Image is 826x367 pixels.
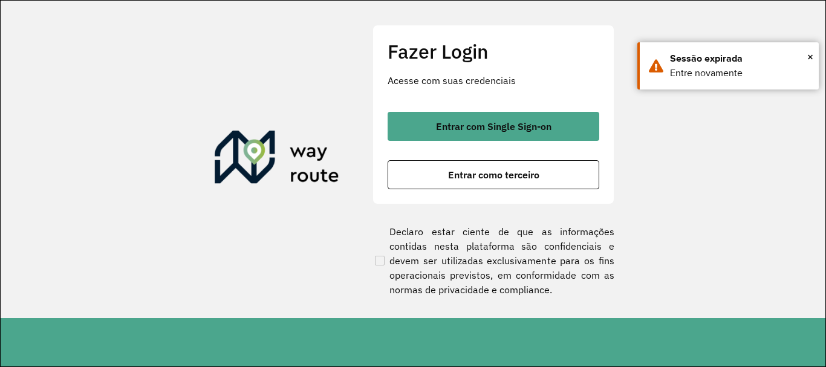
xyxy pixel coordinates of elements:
button: Close [807,48,813,66]
img: Roteirizador AmbevTech [215,131,339,189]
p: Acesse com suas credenciais [388,73,599,88]
button: button [388,112,599,141]
div: Sessão expirada [670,51,810,66]
div: Entre novamente [670,66,810,80]
span: Entrar com Single Sign-on [436,122,551,131]
span: Entrar como terceiro [448,170,539,180]
h2: Fazer Login [388,40,599,63]
button: button [388,160,599,189]
span: × [807,48,813,66]
label: Declaro estar ciente de que as informações contidas nesta plataforma são confidenciais e devem se... [372,224,614,297]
